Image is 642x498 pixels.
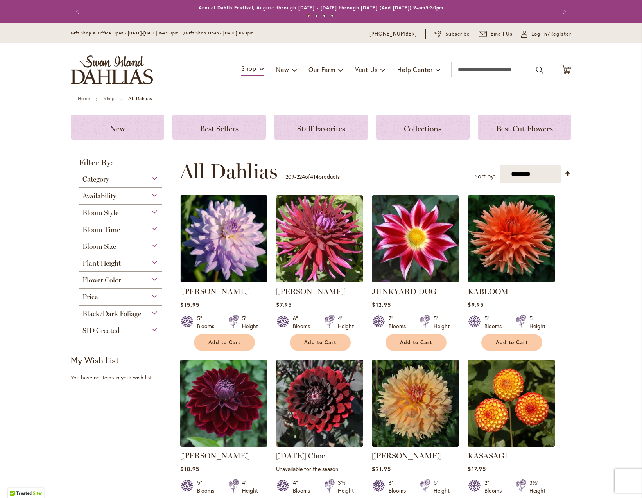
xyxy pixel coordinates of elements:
[531,30,571,38] span: Log In/Register
[276,277,363,284] a: JUANITA
[82,225,120,234] span: Bloom Time
[276,195,363,282] img: JUANITA
[556,4,571,20] button: Next
[376,115,470,140] a: Collections
[276,65,289,74] span: New
[104,95,115,101] a: Shop
[285,171,340,183] p: - of products
[276,451,325,460] a: [DATE] Choc
[491,30,513,38] span: Email Us
[180,287,250,296] a: [PERSON_NAME]
[180,451,250,460] a: [PERSON_NAME]
[389,315,411,330] div: 7" Blooms
[529,315,545,330] div: 5' Height
[180,465,199,473] span: $18.95
[71,374,175,381] div: You have no items in your wish list.
[372,287,436,296] a: JUNKYARD DOG
[323,14,326,17] button: 3 of 4
[71,354,119,366] strong: My Wish List
[434,30,470,38] a: Subscribe
[404,124,441,133] span: Collections
[372,451,441,460] a: [PERSON_NAME]
[397,65,433,74] span: Help Center
[474,169,495,183] label: Sort by:
[372,195,459,282] img: JUNKYARD DOG
[290,334,351,351] button: Add to Cart
[208,339,240,346] span: Add to Cart
[372,441,459,448] a: KARMEL KORN
[197,479,219,494] div: 5" Blooms
[293,479,315,494] div: 4" Blooms
[82,175,109,183] span: Category
[71,55,153,84] a: store logo
[369,30,417,38] a: [PHONE_NUMBER]
[468,277,555,284] a: KABLOOM
[276,287,346,296] a: [PERSON_NAME]
[293,315,315,330] div: 6" Blooms
[82,209,118,217] span: Bloom Style
[82,192,116,200] span: Availability
[468,441,555,448] a: KASASAGI
[180,441,267,448] a: Kaisha Lea
[338,479,354,494] div: 3½' Height
[186,31,254,36] span: Gift Shop Open - [DATE] 10-3pm
[82,326,120,335] span: SID Created
[372,301,391,308] span: $12.95
[242,479,258,494] div: 4' Height
[180,160,278,183] span: All Dahlias
[285,173,294,180] span: 209
[434,479,450,494] div: 5' Height
[434,315,450,330] div: 5' Height
[180,301,199,308] span: $15.95
[71,4,86,20] button: Previous
[529,479,545,494] div: 3½' Height
[297,124,345,133] span: Staff Favorites
[389,479,411,494] div: 6" Blooms
[274,115,368,140] a: Staff Favorites
[82,259,121,268] span: Plant Height
[468,451,508,460] a: KASASAGI
[82,309,141,318] span: Black/Dark Foliage
[386,334,447,351] button: Add to Cart
[172,115,266,140] a: Best Sellers
[310,173,319,180] span: 414
[194,334,255,351] button: Add to Cart
[276,301,291,308] span: $7.95
[372,360,459,447] img: KARMEL KORN
[71,115,164,140] a: New
[180,195,267,282] img: JORDAN NICOLE
[468,195,555,282] img: KABLOOM
[276,441,363,448] a: Karma Choc
[82,293,98,301] span: Price
[307,14,310,17] button: 1 of 4
[372,277,459,284] a: JUNKYARD DOG
[445,30,470,38] span: Subscribe
[308,65,335,74] span: Our Farm
[521,30,571,38] a: Log In/Register
[71,31,186,36] span: Gift Shop & Office Open - [DATE]-[DATE] 9-4:30pm /
[481,334,542,351] button: Add to Cart
[468,301,483,308] span: $9.95
[82,276,121,284] span: Flower Color
[200,124,239,133] span: Best Sellers
[315,14,318,17] button: 2 of 4
[296,173,305,180] span: 224
[479,30,513,38] a: Email Us
[478,115,571,140] a: Best Cut Flowers
[496,339,528,346] span: Add to Cart
[304,339,336,346] span: Add to Cart
[331,14,334,17] button: 4 of 4
[180,277,267,284] a: JORDAN NICOLE
[496,124,553,133] span: Best Cut Flowers
[338,315,354,330] div: 4' Height
[468,465,486,473] span: $17.95
[400,339,432,346] span: Add to Cart
[468,360,555,447] img: KASASAGI
[242,315,258,330] div: 5' Height
[78,95,90,101] a: Home
[128,95,152,101] strong: All Dahlias
[276,465,363,473] p: Unavailable for the season
[110,124,125,133] span: New
[372,465,391,473] span: $21.95
[180,360,267,447] img: Kaisha Lea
